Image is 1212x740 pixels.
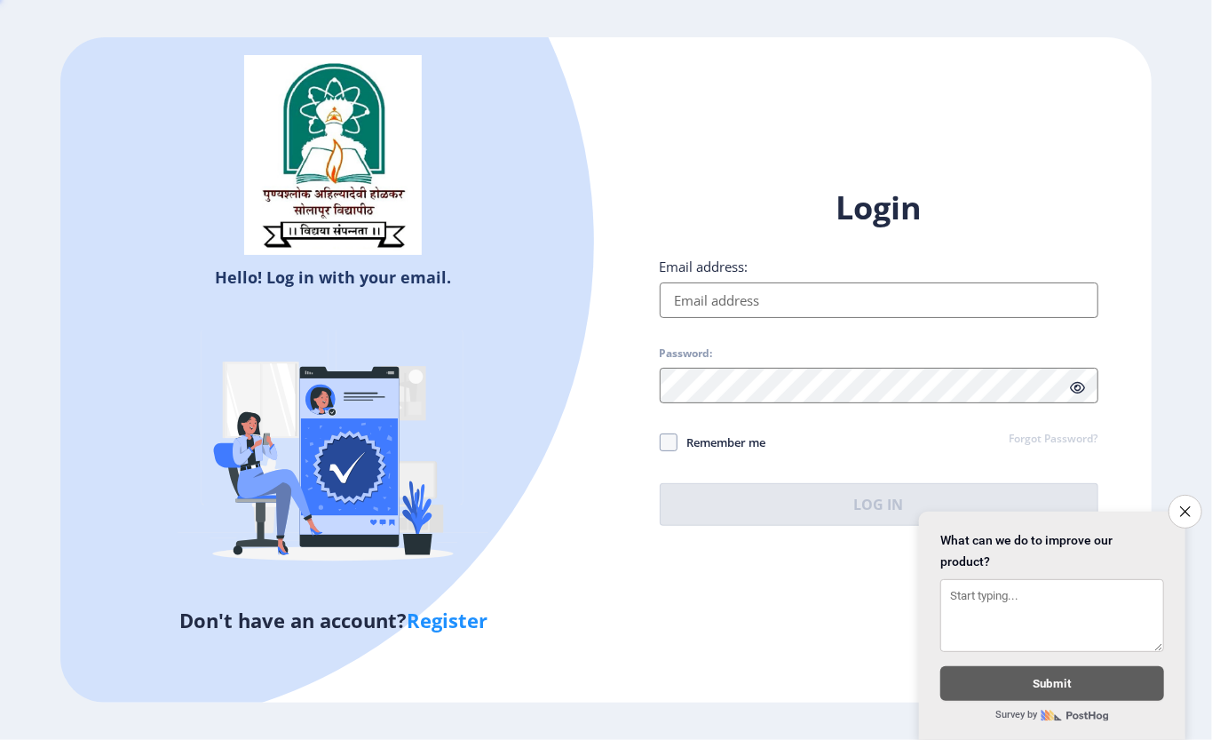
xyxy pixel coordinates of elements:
[407,607,487,633] a: Register
[660,282,1098,318] input: Email address
[244,55,422,256] img: sulogo.png
[74,606,592,634] h5: Don't have an account?
[660,187,1098,229] h1: Login
[660,346,713,361] label: Password:
[178,295,488,606] img: Verified-rafiki.svg
[660,258,749,275] label: Email address:
[1010,432,1098,448] a: Forgot Password?
[677,432,766,453] span: Remember me
[660,483,1098,526] button: Log In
